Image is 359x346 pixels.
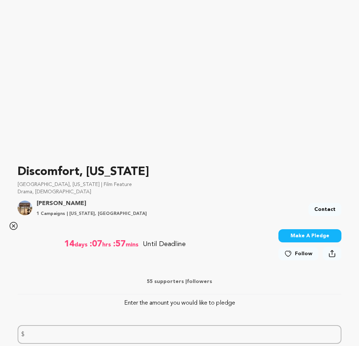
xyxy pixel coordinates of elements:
span: Follow [295,250,312,257]
p: Drama, [DEMOGRAPHIC_DATA] [18,188,341,196]
p: Until Deadline [143,239,186,249]
p: 55 supporters | followers [18,278,341,285]
p: Enter the amount you would like to pledge [18,299,341,308]
p: Discomfort, [US_STATE] [18,163,341,181]
p: [GEOGRAPHIC_DATA], [US_STATE] | Film Feature [18,181,341,188]
span: hrs [102,238,112,250]
a: Contact [308,203,341,216]
span: 14 [64,238,74,250]
span: $ [21,330,25,339]
a: Goto William Mellon profile [37,199,147,208]
a: Follow [278,247,318,260]
p: 1 Campaigns | [US_STATE], [GEOGRAPHIC_DATA] [37,211,147,217]
span: days [74,238,89,250]
button: Make A Pledge [278,229,341,242]
span: :07 [89,238,102,250]
span: :57 [112,238,126,250]
img: 84c0f67af430414c.jpg [18,201,32,215]
span: mins [126,238,140,250]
